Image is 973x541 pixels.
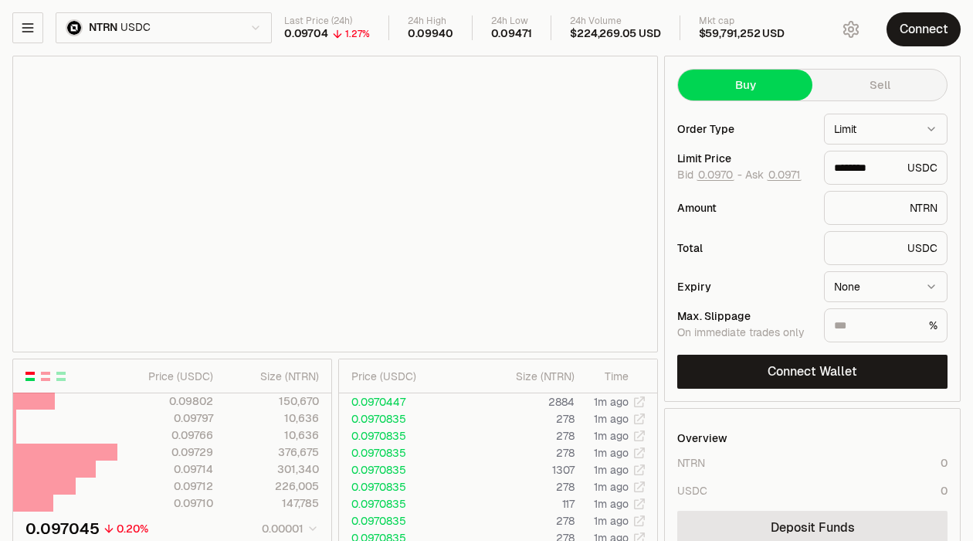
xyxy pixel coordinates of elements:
button: Buy [678,70,812,100]
td: 2884 [462,393,575,410]
td: 0.0970835 [339,427,462,444]
td: 0.0970835 [339,478,462,495]
td: 278 [462,427,575,444]
div: 0.09471 [491,27,533,41]
div: USDC [677,483,707,498]
button: Show Buy and Sell Orders [24,370,36,383]
td: 278 [462,444,575,461]
div: 0.097045 [25,518,100,539]
td: 0.0970835 [339,512,462,529]
div: Overview [677,430,727,446]
span: NTRN [89,21,117,35]
button: Sell [812,70,947,100]
div: 24h Low [491,15,533,27]
div: 0.09797 [120,410,212,426]
div: 0.09729 [120,444,212,460]
div: 10,636 [226,410,319,426]
td: 0.0970835 [339,495,462,512]
span: Ask [745,168,802,182]
div: Max. Slippage [677,311,812,322]
div: 24h High [408,15,453,27]
div: 24h Volume [570,15,660,27]
div: Order Type [677,124,812,134]
div: Expiry [677,281,812,292]
div: 0.09704 [284,27,328,41]
div: 0.09710 [120,495,212,511]
div: USDC [824,151,948,185]
button: 0.00001 [257,519,319,538]
td: 0.0970835 [339,444,462,461]
time: 1m ago [594,412,629,426]
div: Price ( USDC ) [351,369,461,384]
time: 1m ago [594,429,629,443]
td: 1307 [462,461,575,478]
div: 10,636 [226,427,319,443]
td: 278 [462,478,575,495]
td: 0.0970835 [339,410,462,427]
div: 0.09802 [120,393,212,409]
button: Connect [887,12,961,46]
div: Total [677,243,812,253]
td: 0.0970835 [339,461,462,478]
button: Show Buy Orders Only [55,370,67,383]
div: 147,785 [226,495,319,511]
button: 0.0971 [767,168,802,181]
div: 150,670 [226,393,319,409]
span: Bid - [677,168,742,182]
div: 1.27% [345,28,370,40]
div: USDC [824,231,948,265]
img: NTRN Logo [67,21,81,35]
div: 226,005 [226,478,319,494]
button: Limit [824,114,948,145]
td: 117 [462,495,575,512]
div: Price ( USDC ) [120,369,212,384]
div: 0.09714 [120,461,212,477]
div: NTRN [677,455,705,471]
iframe: Financial Chart [13,56,657,352]
div: Size ( NTRN ) [474,369,575,384]
div: 0.09712 [120,478,212,494]
div: On immediate trades only [677,326,812,340]
time: 1m ago [594,514,629,528]
button: Show Sell Orders Only [39,370,52,383]
td: 0.0970447 [339,393,462,410]
span: USDC [120,21,150,35]
button: 0.0970 [697,168,734,181]
time: 1m ago [594,463,629,477]
div: Mkt cap [699,15,785,27]
time: 1m ago [594,395,629,409]
div: $59,791,252 USD [699,27,785,41]
div: Amount [677,202,812,213]
div: Time [588,369,629,384]
div: Limit Price [677,153,812,164]
button: None [824,271,948,302]
time: 1m ago [594,497,629,511]
div: 0 [941,455,948,471]
div: Size ( NTRN ) [226,369,319,384]
div: 0 [941,483,948,498]
div: NTRN [824,191,948,225]
time: 1m ago [594,446,629,460]
div: % [824,308,948,342]
div: $224,269.05 USD [570,27,660,41]
div: 376,675 [226,444,319,460]
time: 1m ago [594,480,629,494]
div: Last Price (24h) [284,15,370,27]
div: 0.09940 [408,27,453,41]
div: 0.09766 [120,427,212,443]
td: 278 [462,512,575,529]
div: 301,340 [226,461,319,477]
td: 278 [462,410,575,427]
button: Connect Wallet [677,355,948,389]
div: 0.20% [117,521,148,536]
